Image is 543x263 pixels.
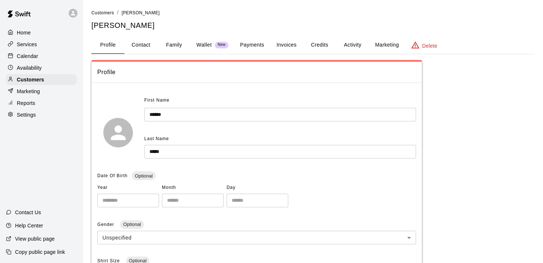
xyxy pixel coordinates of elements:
span: Month [162,182,224,194]
span: Year [97,182,159,194]
span: New [215,43,228,47]
span: Optional [120,222,144,227]
p: Contact Us [15,209,41,216]
h5: [PERSON_NAME] [91,21,534,30]
span: First Name [144,95,170,106]
a: Marketing [6,86,77,97]
button: Contact [124,36,158,54]
span: Date Of Birth [97,173,127,178]
p: Reports [17,99,35,107]
nav: breadcrumb [91,9,534,17]
span: Profile [97,67,416,77]
span: Day [227,182,288,194]
button: Payments [234,36,270,54]
button: Invoices [270,36,303,54]
p: View public page [15,235,55,242]
p: Delete [422,42,437,50]
p: Availability [17,64,42,72]
p: Customers [17,76,44,83]
a: Calendar [6,51,77,62]
div: Unspecified [97,231,416,244]
button: Profile [91,36,124,54]
a: Customers [91,10,114,15]
span: [PERSON_NAME] [122,10,160,15]
div: basic tabs example [91,36,534,54]
a: Availability [6,62,77,73]
span: Optional [132,173,155,179]
a: Reports [6,98,77,109]
p: Copy public page link [15,248,65,256]
button: Family [158,36,191,54]
p: Wallet [196,41,212,49]
a: Home [6,27,77,38]
span: Gender [97,222,116,227]
a: Services [6,39,77,50]
a: Settings [6,109,77,120]
p: Help Center [15,222,43,229]
a: Customers [6,74,77,85]
span: Last Name [144,136,169,141]
p: Home [17,29,31,36]
p: Settings [17,111,36,118]
button: Marketing [369,36,405,54]
li: / [117,9,119,17]
button: Credits [303,36,336,54]
button: Activity [336,36,369,54]
p: Marketing [17,88,40,95]
p: Services [17,41,37,48]
p: Calendar [17,52,38,60]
